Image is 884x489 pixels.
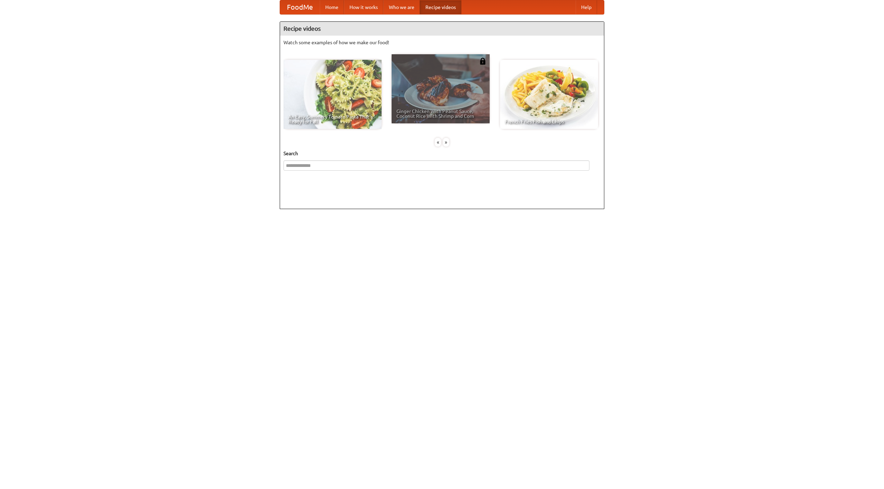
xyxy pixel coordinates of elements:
[505,119,593,124] span: French Fries Fish and Chips
[576,0,597,14] a: Help
[500,60,598,129] a: French Fries Fish and Chips
[284,39,600,46] p: Watch some examples of how we make our food!
[284,60,382,129] a: An Easy, Summery Tomato Pasta That's Ready for Fall
[435,138,441,147] div: «
[284,150,600,157] h5: Search
[383,0,420,14] a: Who we are
[479,58,486,65] img: 483408.png
[280,22,604,36] h4: Recipe videos
[420,0,461,14] a: Recipe videos
[288,114,377,124] span: An Easy, Summery Tomato Pasta That's Ready for Fall
[443,138,449,147] div: »
[320,0,344,14] a: Home
[280,0,320,14] a: FoodMe
[344,0,383,14] a: How it works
